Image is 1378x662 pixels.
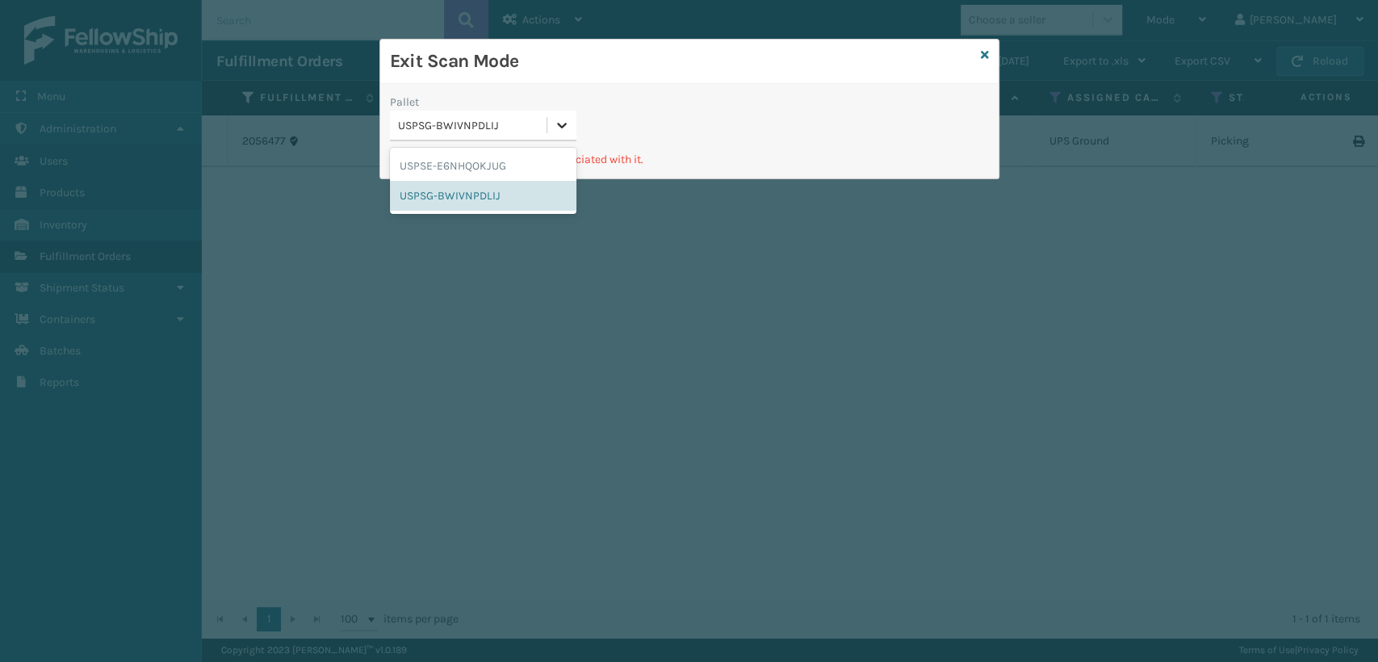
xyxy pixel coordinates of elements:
[390,151,989,168] p: Pallet has no Fulfillment Orders associated with it.
[398,117,548,134] div: USPSG-BWIVNPDLIJ
[390,49,974,73] h3: Exit Scan Mode
[390,181,576,211] div: USPSG-BWIVNPDLIJ
[390,151,576,181] div: USPSE-E6NHQOKJUG
[390,94,419,111] label: Pallet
